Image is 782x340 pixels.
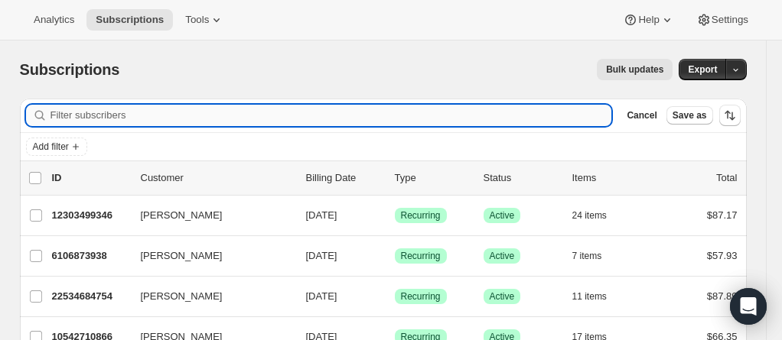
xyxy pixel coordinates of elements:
[707,250,738,261] span: $57.93
[52,208,129,223] p: 12303499346
[484,170,560,186] p: Status
[132,244,285,268] button: [PERSON_NAME]
[26,138,87,156] button: Add filter
[621,106,663,125] button: Cancel
[185,14,209,26] span: Tools
[51,105,612,126] input: Filter subscribers
[86,9,173,31] button: Subscriptions
[719,105,741,126] button: Sort the results
[666,106,713,125] button: Save as
[306,209,337,221] span: [DATE]
[52,170,129,186] p: ID
[395,170,471,186] div: Type
[572,250,602,262] span: 7 items
[638,14,659,26] span: Help
[597,59,673,80] button: Bulk updates
[52,286,738,307] div: 22534684754[PERSON_NAME][DATE]SuccessRecurringSuccessActive11 items$87.89
[572,286,624,307] button: 11 items
[572,205,624,226] button: 24 items
[52,289,129,304] p: 22534684754
[20,61,120,78] span: Subscriptions
[306,250,337,261] span: [DATE]
[401,250,441,262] span: Recurring
[132,203,285,228] button: [PERSON_NAME]
[33,141,69,153] span: Add filter
[141,289,223,304] span: [PERSON_NAME]
[730,288,767,325] div: Open Intercom Messenger
[34,14,74,26] span: Analytics
[490,209,515,222] span: Active
[306,170,383,186] p: Billing Date
[490,250,515,262] span: Active
[627,109,657,121] span: Cancel
[687,9,758,31] button: Settings
[490,290,515,303] span: Active
[52,205,738,226] div: 12303499346[PERSON_NAME][DATE]SuccessRecurringSuccessActive24 items$87.17
[673,109,707,121] span: Save as
[52,170,738,186] div: IDCustomerBilling DateTypeStatusItemsTotal
[176,9,233,31] button: Tools
[401,290,441,303] span: Recurring
[52,245,738,267] div: 6106873938[PERSON_NAME][DATE]SuccessRecurringSuccessActive7 items$57.93
[572,290,607,303] span: 11 items
[132,284,285,309] button: [PERSON_NAME]
[707,290,738,302] span: $87.89
[572,245,619,267] button: 7 items
[141,170,294,186] p: Customer
[716,170,737,186] p: Total
[606,63,663,76] span: Bulk updates
[679,59,726,80] button: Export
[52,248,129,264] p: 6106873938
[306,290,337,302] span: [DATE]
[707,209,738,221] span: $87.17
[572,209,607,222] span: 24 items
[572,170,649,186] div: Items
[24,9,83,31] button: Analytics
[96,14,164,26] span: Subscriptions
[141,248,223,264] span: [PERSON_NAME]
[401,209,441,222] span: Recurring
[712,14,748,26] span: Settings
[614,9,683,31] button: Help
[688,63,717,76] span: Export
[141,208,223,223] span: [PERSON_NAME]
